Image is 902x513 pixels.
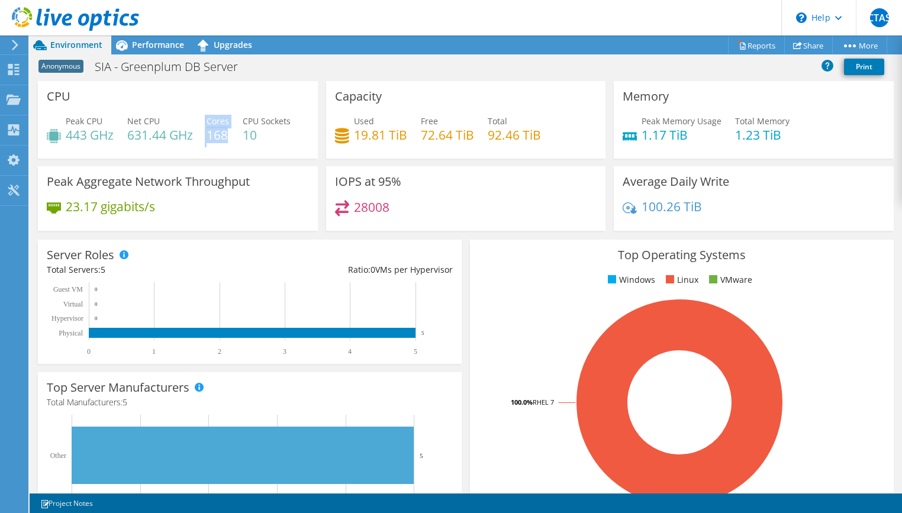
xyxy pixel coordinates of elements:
h3: Top Operating Systems [479,249,885,262]
div: Total Servers: [47,263,250,276]
h4: 100.26 TiB [642,200,702,213]
h3: CPU [47,90,70,103]
h4: 10 [243,128,291,141]
h4: 23.17 gigabits/s [66,200,155,213]
text: 5 [421,330,424,336]
h4: 72.64 TiB [421,128,474,141]
text: Virtual [63,300,83,308]
span: Anonymous [38,60,83,73]
span: Performance [132,39,184,50]
h3: Peak Aggregate Network Throughput [47,175,250,188]
a: Project Notes [32,496,101,511]
text: 3 [283,347,286,356]
text: 4 [348,347,352,356]
h4: 92.46 TiB [488,128,541,141]
a: More [832,36,887,54]
h4: 19.81 TiB [354,128,407,141]
div: Ratio: VMs per Hypervisor [250,263,453,276]
h4: 1.23 TiB [735,128,790,141]
h4: Total Manufacturers: [47,396,453,409]
span: Net CPU [127,115,160,127]
text: 5 [420,452,423,459]
h4: 168 [207,128,229,141]
text: 0 [95,315,98,321]
a: Print [844,59,884,75]
span: Free [421,115,438,127]
svg: \n [796,12,807,23]
span: Used [354,115,374,127]
text: 5 [414,347,417,356]
a: Reports [728,36,785,54]
h4: 1.17 TiB [642,128,721,141]
text: 0 [95,286,98,292]
span: Total Memory [735,115,790,127]
span: Peak Memory Usage [642,115,721,127]
h3: IOPS at 95% [335,175,401,188]
h3: Server Roles [47,249,114,262]
span: CTAS [870,8,889,27]
tspan: 100.0% [511,398,533,406]
span: Cores [207,115,229,127]
span: Peak CPU [66,115,102,127]
span: Upgrades [214,39,252,50]
span: 5 [101,264,105,275]
h3: Top Server Manufacturers [47,381,189,394]
h1: SIA - Greenplum DB Server [89,60,256,73]
h4: 631.44 GHz [127,128,193,141]
h3: Average Daily Write [623,175,729,188]
li: VMware [706,273,752,286]
text: Other [50,451,66,460]
text: Hypervisor [51,314,83,322]
a: Share [784,36,833,54]
text: Guest VM [53,285,83,293]
tspan: RHEL 7 [533,398,554,406]
h3: Memory [623,90,669,103]
h3: Capacity [335,90,382,103]
span: Environment [50,39,102,50]
text: 0 [95,301,98,307]
li: Linux [663,273,698,286]
li: Windows [605,273,655,286]
span: 0 [371,264,375,275]
h4: 28008 [354,201,389,214]
span: CPU Sockets [243,115,291,127]
text: 1 [152,347,156,356]
h4: 443 GHz [66,128,114,141]
span: Total [488,115,507,127]
span: 5 [123,396,127,408]
text: Physical [59,329,83,337]
text: 0 [87,347,91,356]
text: 2 [218,347,221,356]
